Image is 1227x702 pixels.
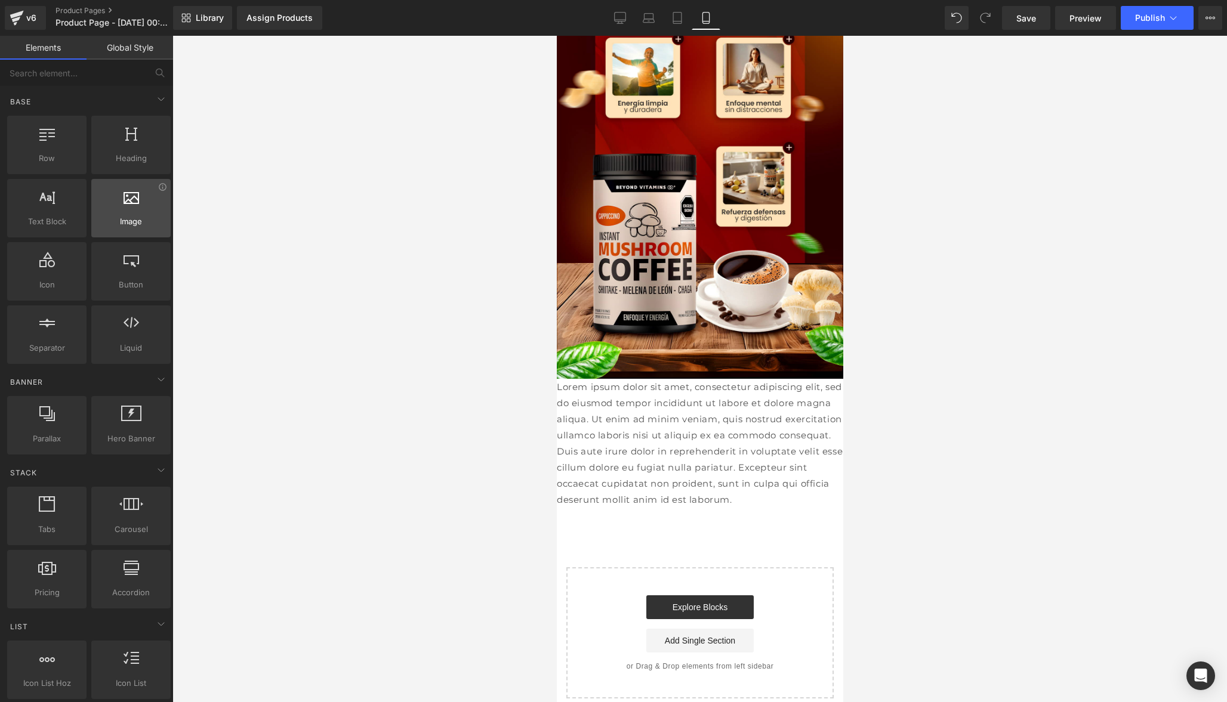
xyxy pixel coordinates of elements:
span: Icon List Hoz [11,677,83,689]
span: Stack [9,467,38,478]
span: Parallax [11,432,83,445]
span: Liquid [95,342,167,354]
a: Global Style [87,36,173,60]
span: Publish [1135,13,1165,23]
span: Carousel [95,523,167,536]
a: Laptop [634,6,663,30]
a: Product Pages [56,6,193,16]
span: Banner [9,376,44,388]
span: Image [95,215,167,228]
span: Hero Banner [95,432,167,445]
a: Mobile [692,6,720,30]
a: Add Single Section [90,593,197,617]
div: Assign Products [246,13,313,23]
p: or Drag & Drop elements from left sidebar [29,626,258,635]
div: Open Intercom Messenger [1186,661,1215,690]
span: Text Block [11,215,83,228]
span: Library [196,13,224,23]
button: Redo [973,6,997,30]
span: Row [11,152,83,165]
span: List [9,621,29,632]
button: More [1198,6,1222,30]
a: Preview [1055,6,1116,30]
span: Tabs [11,523,83,536]
span: Separator [11,342,83,354]
span: Button [95,279,167,291]
span: Pricing [11,586,83,599]
a: New Library [173,6,232,30]
span: Icon List [95,677,167,689]
a: v6 [5,6,46,30]
a: Desktop [606,6,634,30]
span: Icon [11,279,83,291]
span: Heading [95,152,167,165]
a: Explore Blocks [90,559,197,583]
span: Save [1016,12,1036,24]
div: View Information [158,183,167,191]
button: Undo [945,6,969,30]
div: v6 [24,10,39,26]
span: Preview [1069,12,1102,24]
button: Publish [1121,6,1194,30]
a: Tablet [663,6,692,30]
span: Product Page - [DATE] 00:32:18 [56,18,170,27]
span: Base [9,96,32,107]
span: Accordion [95,586,167,599]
